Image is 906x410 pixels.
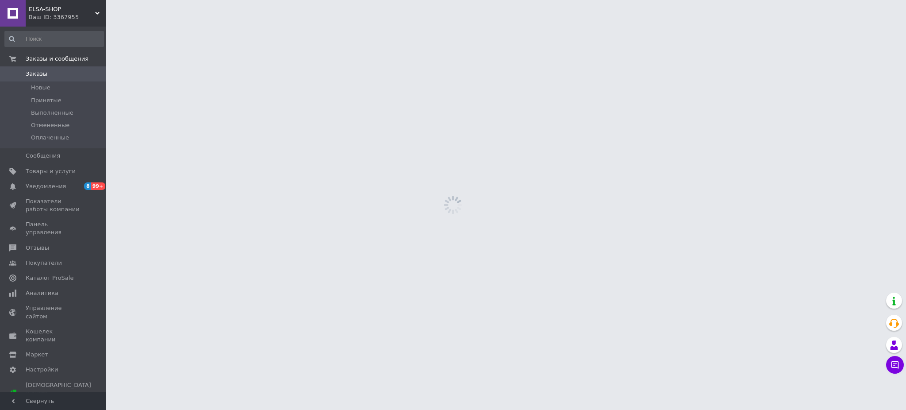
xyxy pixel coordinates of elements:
[26,55,88,63] span: Заказы и сообщения
[26,152,60,160] span: Сообщения
[26,197,82,213] span: Показатели работы компании
[26,167,76,175] span: Товары и услуги
[26,289,58,297] span: Аналитика
[31,109,73,117] span: Выполненные
[26,70,47,78] span: Заказы
[26,182,66,190] span: Уведомления
[91,182,106,190] span: 99+
[29,5,95,13] span: ELSA-SHOP
[31,97,61,104] span: Принятые
[26,328,82,344] span: Кошелек компании
[4,31,104,47] input: Поиск
[26,220,82,236] span: Панель управления
[26,304,82,320] span: Управление сайтом
[26,351,48,359] span: Маркет
[31,134,69,142] span: Оплаченные
[31,121,69,129] span: Отмененные
[26,259,62,267] span: Покупатели
[26,366,58,374] span: Настройки
[26,274,73,282] span: Каталог ProSale
[84,182,91,190] span: 8
[26,381,91,406] span: [DEMOGRAPHIC_DATA] и счета
[29,13,106,21] div: Ваш ID: 3367955
[26,244,49,252] span: Отзывы
[31,84,50,92] span: Новые
[886,356,904,374] button: Чат с покупателем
